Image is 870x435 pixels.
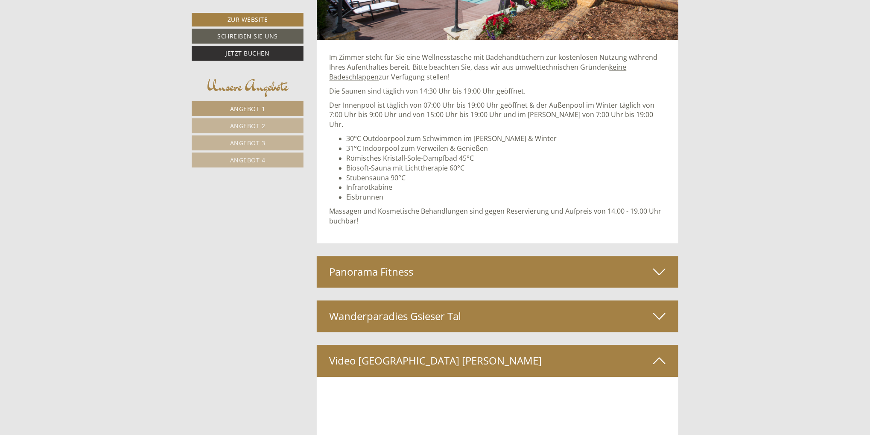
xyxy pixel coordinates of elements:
li: 30°C Outdoorpool zum Schwimmen im [PERSON_NAME] & Winter [347,134,666,144]
span: Angebot 4 [230,156,266,164]
p: Massagen und Kosmetische Behandlungen sind gegen Reservierung und Aufpreis von 14.00 - 19.00 Uhr ... [330,206,666,226]
button: Senden [285,225,336,240]
div: [GEOGRAPHIC_DATA] [13,25,143,32]
a: Jetzt buchen [192,46,304,61]
u: keine Badeschlappen [330,62,627,82]
p: Die Saunen sind täglich von 14:30 Uhr bis 19:00 Uhr geöffnet. [330,86,666,96]
li: Eisbrunnen [347,192,666,202]
div: Guten Tag, wie können wir Ihnen helfen? [6,23,147,49]
li: 31°C Indoorpool zum Verweilen & Genießen [347,144,666,153]
div: Unsere Angebote [192,76,304,97]
span: Angebot 3 [230,139,266,147]
li: Biosoft-Sauna mit Lichttherapie 60°C [347,163,666,173]
p: Der Innenpool ist täglich von 07:00 Uhr bis 19:00 Uhr geöffnet & der Außenpool im Winter täglich ... [330,100,666,130]
span: Angebot 1 [230,105,266,113]
li: Römisches Kristall-Sole-Dampfbad 45°C [347,153,666,163]
div: Mittwoch [145,6,192,21]
li: Infrarotkabine [347,182,666,192]
span: Angebot 2 [230,122,266,130]
li: Stubensauna 90°C [347,173,666,183]
a: Schreiben Sie uns [192,29,304,44]
a: Zur Website [192,13,304,26]
div: Video [GEOGRAPHIC_DATA] [PERSON_NAME] [317,345,679,376]
small: 06:20 [13,41,143,47]
div: Panorama Fitness [317,256,679,288]
p: Im Zimmer steht für Sie eine Wellnesstasche mit Badehandtüchern zur kostenlosen Nutzung während I... [330,53,666,82]
div: Wanderparadies Gsieser Tal [317,300,679,332]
